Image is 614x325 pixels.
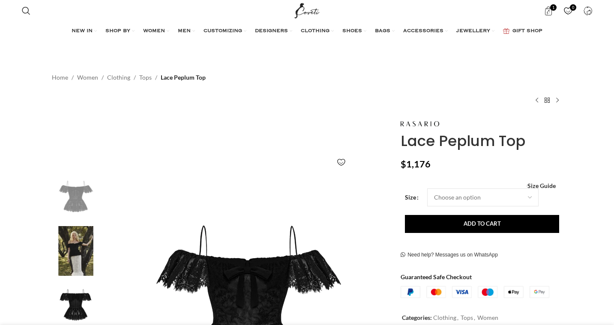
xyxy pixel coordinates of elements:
span: GIFT SHOP [512,28,542,35]
span: SHOP BY [105,28,130,35]
img: Rasario Peplum Top – couture evening dress [50,226,102,276]
a: DESIGNERS [255,23,292,40]
a: Women [77,73,98,82]
a: NEW IN [72,23,97,40]
a: SHOES [342,23,366,40]
span: , [474,313,475,322]
span: ACCESSORIES [403,28,443,35]
img: GiftBag [503,28,509,34]
a: GIFT SHOP [503,23,542,40]
span: Categories: [402,314,432,321]
a: Need help? Messages us on WhatsApp [401,252,498,259]
a: Clothing [107,73,130,82]
span: CUSTOMIZING [204,28,242,35]
a: Women [477,314,498,321]
a: Tops [461,314,473,321]
a: Tops [139,73,152,82]
span: CLOTHING [301,28,329,35]
a: ACCESSORIES [403,23,448,40]
span: DESIGNERS [255,28,288,35]
span: Lace Peplum Top [161,73,206,82]
a: BAGS [375,23,395,40]
span: $ [401,158,406,170]
div: Main navigation [18,23,596,40]
img: Rasario [401,121,439,126]
strong: Guaranteed Safe Checkout [401,273,472,280]
h1: Lace Peplum Top [401,132,562,150]
a: Previous product [532,95,542,105]
span: 0 [570,4,576,11]
a: 0 [559,2,577,19]
a: Site logo [293,6,321,14]
a: Home [52,73,68,82]
span: SHOES [342,28,362,35]
a: MEN [178,23,195,40]
a: Next product [552,95,563,105]
span: BAGS [375,28,390,35]
div: My Wishlist [559,2,577,19]
span: MEN [178,28,191,35]
a: CUSTOMIZING [204,23,246,40]
label: Size [405,193,419,202]
nav: Breadcrumb [52,73,206,82]
span: , [457,313,458,322]
a: JEWELLERY [456,23,494,40]
span: JEWELLERY [456,28,490,35]
bdi: 1,176 [401,158,431,170]
a: WOMEN [143,23,169,40]
span: WOMEN [143,28,165,35]
a: Search [18,2,35,19]
span: 1 [550,4,557,11]
a: CLOTHING [301,23,334,40]
a: Clothing [433,314,456,321]
span: NEW IN [72,28,93,35]
img: guaranteed-safe-checkout-bordered.j [401,286,549,298]
a: SHOP BY [105,23,135,40]
a: 1 [539,2,557,19]
button: Add to cart [405,215,559,233]
img: Rasario Lace Top – couture evening dress [50,172,102,222]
